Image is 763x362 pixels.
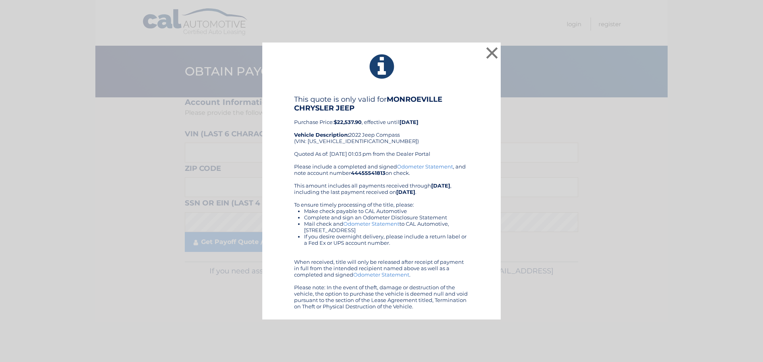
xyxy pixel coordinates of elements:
[294,95,469,163] div: Purchase Price: , effective until 2022 Jeep Compass (VIN: [US_VEHICLE_IDENTIFICATION_NUMBER]) Quo...
[304,208,469,214] li: Make check payable to CAL Automotive
[343,221,399,227] a: Odometer Statement
[396,189,415,195] b: [DATE]
[304,214,469,221] li: Complete and sign an Odometer Disclosure Statement
[397,163,453,170] a: Odometer Statement
[294,132,349,138] strong: Vehicle Description:
[294,163,469,310] div: Please include a completed and signed , and note account number on check. This amount includes al...
[304,221,469,233] li: Mail check and to CAL Automotive, [STREET_ADDRESS]
[294,95,469,112] h4: This quote is only valid for
[399,119,418,125] b: [DATE]
[294,95,442,112] b: MONROEVILLE CHRYSLER JEEP
[484,45,500,61] button: ×
[431,182,450,189] b: [DATE]
[334,119,362,125] b: $22,537.90
[351,170,385,176] b: 44455541813
[304,233,469,246] li: If you desire overnight delivery, please include a return label or a Fed Ex or UPS account number.
[353,271,409,278] a: Odometer Statement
